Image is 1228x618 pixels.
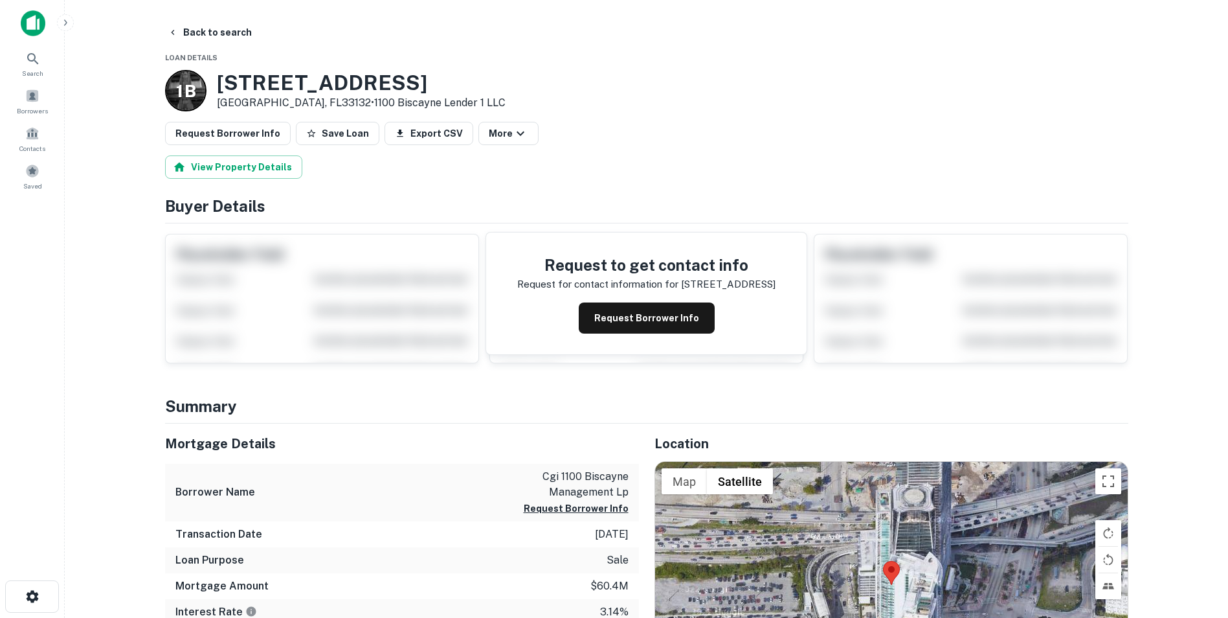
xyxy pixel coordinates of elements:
button: Back to search [162,21,257,44]
h4: Summary [165,395,1128,418]
button: Export CSV [385,122,473,145]
h4: Request to get contact info [517,253,776,277]
p: cgi 1100 biscayne management lp [512,469,629,500]
button: More [478,122,539,145]
h4: Buyer Details [165,194,1128,218]
p: 1 B [176,78,195,104]
button: Save Loan [296,122,379,145]
span: Contacts [19,143,45,154]
button: Request Borrower Info [165,122,291,145]
p: [STREET_ADDRESS] [681,277,776,292]
p: [DATE] [595,527,629,542]
button: View Property Details [165,155,302,179]
h6: Loan Purpose [175,553,244,568]
h6: Borrower Name [175,485,255,500]
iframe: Chat Widget [1163,514,1228,577]
a: Search [4,46,61,81]
span: Borrowers [17,106,48,116]
p: $60.4m [590,578,629,594]
img: capitalize-icon.png [21,10,45,36]
button: Show satellite imagery [707,468,773,494]
h6: Transaction Date [175,527,262,542]
p: [GEOGRAPHIC_DATA], FL33132 • [217,95,506,111]
button: Request Borrower Info [524,501,629,516]
button: Rotate map counterclockwise [1095,547,1121,573]
button: Toggle fullscreen view [1095,468,1121,494]
button: Show street map [662,468,707,494]
a: Contacts [4,121,61,156]
button: Tilt map [1095,573,1121,599]
p: sale [607,553,629,568]
span: Loan Details [165,54,218,62]
button: Request Borrower Info [579,303,715,334]
a: 1100 Biscayne Lender 1 LLC [374,97,506,109]
p: Request for contact information for [517,277,678,292]
span: Search [22,68,43,78]
h5: Location [654,434,1128,453]
h5: Mortgage Details [165,434,639,453]
span: Saved [23,181,42,191]
h3: [STREET_ADDRESS] [217,71,506,95]
h6: Mortgage Amount [175,578,269,594]
svg: The interest rates displayed on the website are for informational purposes only and may be report... [245,606,257,617]
a: Borrowers [4,84,61,119]
a: Saved [4,159,61,194]
button: Rotate map clockwise [1095,520,1121,546]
